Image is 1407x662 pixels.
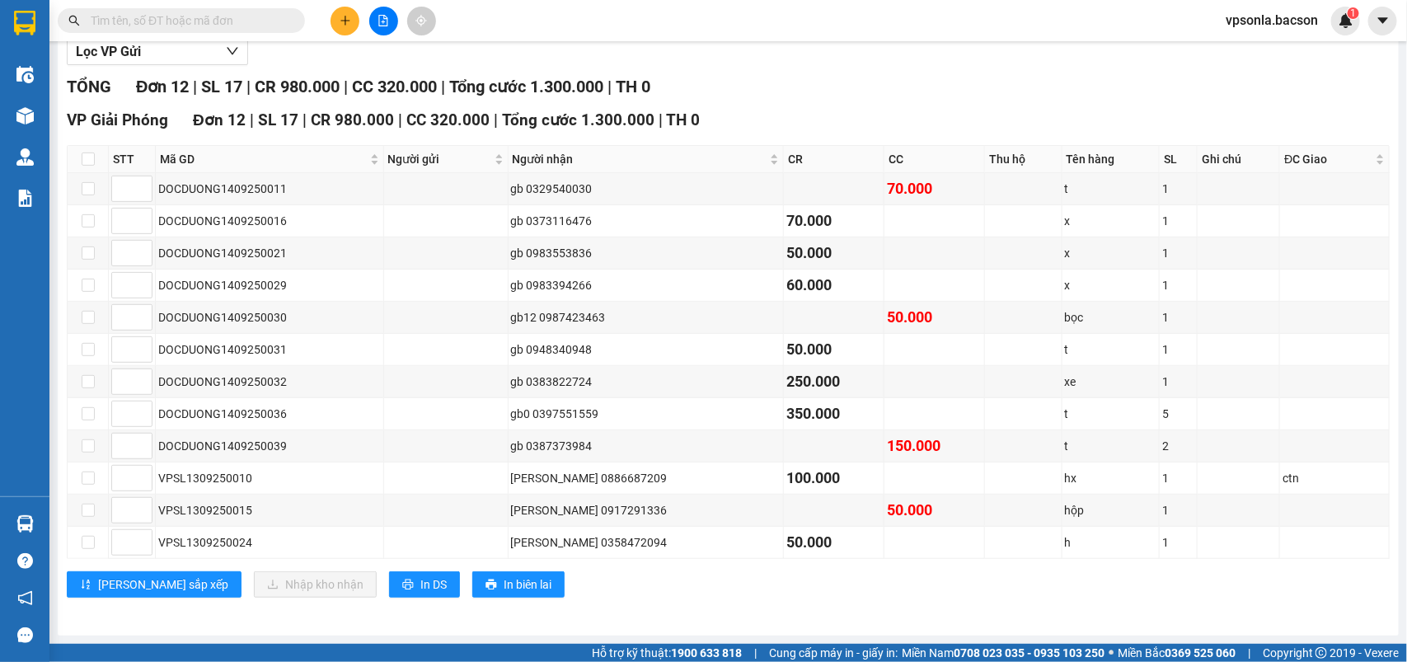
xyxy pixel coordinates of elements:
[246,77,251,96] span: |
[902,644,1104,662] span: Miền Nam
[786,467,881,490] div: 100.000
[1065,533,1157,552] div: h
[158,437,381,455] div: DOCDUONG1409250039
[156,366,384,398] td: DOCDUONG1409250032
[1065,501,1157,519] div: hộp
[511,276,781,294] div: gb 0983394266
[511,212,781,230] div: gb 0373116476
[1339,13,1353,28] img: icon-new-feature
[667,110,701,129] span: TH 0
[352,77,437,96] span: CC 320.000
[156,173,384,205] td: DOCDUONG1409250011
[201,77,242,96] span: SL 17
[1065,244,1157,262] div: x
[1062,146,1161,173] th: Tên hàng
[511,180,781,198] div: gb 0329540030
[80,579,91,592] span: sort-ascending
[786,209,881,232] div: 70.000
[254,571,377,598] button: downloadNhập kho nhận
[388,150,491,168] span: Người gửi
[369,7,398,35] button: file-add
[671,646,742,660] strong: 1900 633 818
[67,39,248,65] button: Lọc VP Gửi
[786,338,881,361] div: 50.000
[511,373,781,391] div: gb 0383822724
[1284,150,1372,168] span: ĐC Giao
[158,212,381,230] div: DOCDUONG1409250016
[786,402,881,425] div: 350.000
[344,77,348,96] span: |
[156,270,384,302] td: DOCDUONG1409250029
[511,501,781,519] div: [PERSON_NAME] 0917291336
[156,205,384,237] td: DOCDUONG1409250016
[16,515,34,533] img: warehouse-icon
[511,244,781,262] div: gb 0983553836
[311,110,394,129] span: CR 980.000
[511,437,781,455] div: gb 0387373984
[1162,533,1194,552] div: 1
[156,398,384,430] td: DOCDUONG1409250036
[784,146,884,173] th: CR
[156,302,384,334] td: DOCDUONG1409250030
[1109,650,1114,656] span: ⚪️
[441,77,445,96] span: |
[1065,373,1157,391] div: xe
[1065,340,1157,359] div: t
[511,308,781,326] div: gb12 0987423463
[158,501,381,519] div: VPSL1309250015
[67,110,168,129] span: VP Giải Phóng
[472,571,565,598] button: printerIn biên lai
[1162,501,1194,519] div: 1
[786,370,881,393] div: 250.000
[67,77,111,96] span: TỔNG
[156,237,384,270] td: DOCDUONG1409250021
[1165,646,1236,660] strong: 0369 525 060
[1065,308,1157,326] div: bọc
[158,308,381,326] div: DOCDUONG1409250030
[1162,437,1194,455] div: 2
[156,527,384,559] td: VPSL1309250024
[402,579,414,592] span: printer
[17,590,33,606] span: notification
[504,575,551,594] span: In biên lai
[1162,340,1194,359] div: 1
[109,146,156,173] th: STT
[513,150,767,168] span: Người nhận
[786,274,881,297] div: 60.000
[389,571,460,598] button: printerIn DS
[1198,146,1280,173] th: Ghi chú
[158,533,381,552] div: VPSL1309250024
[1162,180,1194,198] div: 1
[16,66,34,83] img: warehouse-icon
[502,110,654,129] span: Tổng cước 1.300.000
[16,190,34,207] img: solution-icon
[91,12,285,30] input: Tìm tên, số ĐT hoặc mã đơn
[378,15,389,26] span: file-add
[511,469,781,487] div: [PERSON_NAME] 0886687209
[1065,405,1157,423] div: t
[258,110,298,129] span: SL 17
[98,575,228,594] span: [PERSON_NAME] sắp xếp
[1065,437,1157,455] div: t
[1162,212,1194,230] div: 1
[1368,7,1397,35] button: caret-down
[1162,244,1194,262] div: 1
[158,405,381,423] div: DOCDUONG1409250036
[303,110,307,129] span: |
[1065,469,1157,487] div: hx
[193,77,197,96] span: |
[1248,644,1250,662] span: |
[255,77,340,96] span: CR 980.000
[1160,146,1198,173] th: SL
[420,575,447,594] span: In DS
[158,373,381,391] div: DOCDUONG1409250032
[407,7,436,35] button: aim
[754,644,757,662] span: |
[406,110,490,129] span: CC 320.000
[415,15,427,26] span: aim
[136,77,189,96] span: Đơn 12
[17,553,33,569] span: question-circle
[156,495,384,527] td: VPSL1309250015
[158,469,381,487] div: VPSL1309250010
[1162,373,1194,391] div: 1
